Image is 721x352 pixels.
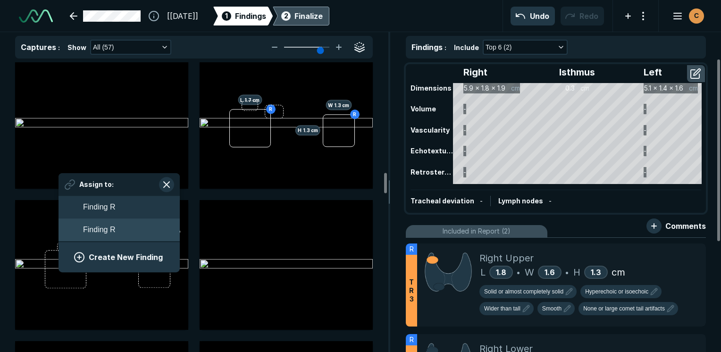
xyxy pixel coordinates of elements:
[443,226,511,236] span: Included in Report (2)
[585,287,648,296] span: Hyperechoic or isoechoic
[454,42,479,52] span: Include
[225,11,228,21] span: 1
[15,6,57,26] a: See-Mode Logo
[326,100,352,110] span: W 1.3 cm
[167,10,198,22] span: [[DATE]]
[549,197,552,205] span: -
[444,43,446,51] span: :
[517,267,520,278] span: •
[70,248,168,267] button: Create New Finding
[665,220,706,232] span: Comments
[238,94,262,105] span: L 1.7 cm
[480,197,483,205] span: -
[19,9,53,23] img: See-Mode Logo
[411,42,443,52] span: Findings
[480,265,486,279] span: L
[409,278,414,303] span: T R 3
[486,42,511,52] span: Top 6 (2)
[666,7,706,25] button: avatar-name
[694,11,699,21] span: C
[484,287,563,296] span: Solid or almost completely solid
[410,244,414,254] span: R
[58,43,60,51] span: :
[511,7,555,25] button: Undo
[565,267,569,278] span: •
[59,196,180,218] button: Finding R
[295,126,320,136] span: H 1.3 cm
[67,42,86,52] span: Show
[411,197,474,205] span: Tracheal deviation
[496,268,506,277] span: 1.8
[79,179,114,189] span: Assign to:
[59,218,180,241] button: Finding R
[284,11,288,21] span: 2
[612,265,625,279] span: cm
[542,304,562,313] span: Smooth
[479,251,534,265] span: Right Upper
[484,304,520,313] span: Wider than tall
[213,7,273,25] div: 1Findings
[21,42,56,52] span: Captures
[591,268,601,277] span: 1.3
[294,10,323,22] div: Finalize
[93,42,114,52] span: All (57)
[525,265,534,279] span: W
[83,201,115,213] span: Finding R
[545,268,555,277] span: 1.6
[689,8,704,24] div: avatar-name
[83,224,115,235] span: Finding R
[573,265,580,279] span: H
[273,7,329,25] div: 2Finalize
[561,7,604,25] button: Redo
[406,243,706,327] li: RTR3Right UpperL1.8•W1.6•H1.3cm
[583,304,665,313] span: None or large comet tail artifacts
[410,335,414,345] span: R
[498,197,543,205] span: Lymph nodes
[425,251,472,293] img: 8empuBAAAABklEQVQDAI5RXLrrIKYrAAAAAElFTkSuQmCC
[235,10,266,22] span: Findings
